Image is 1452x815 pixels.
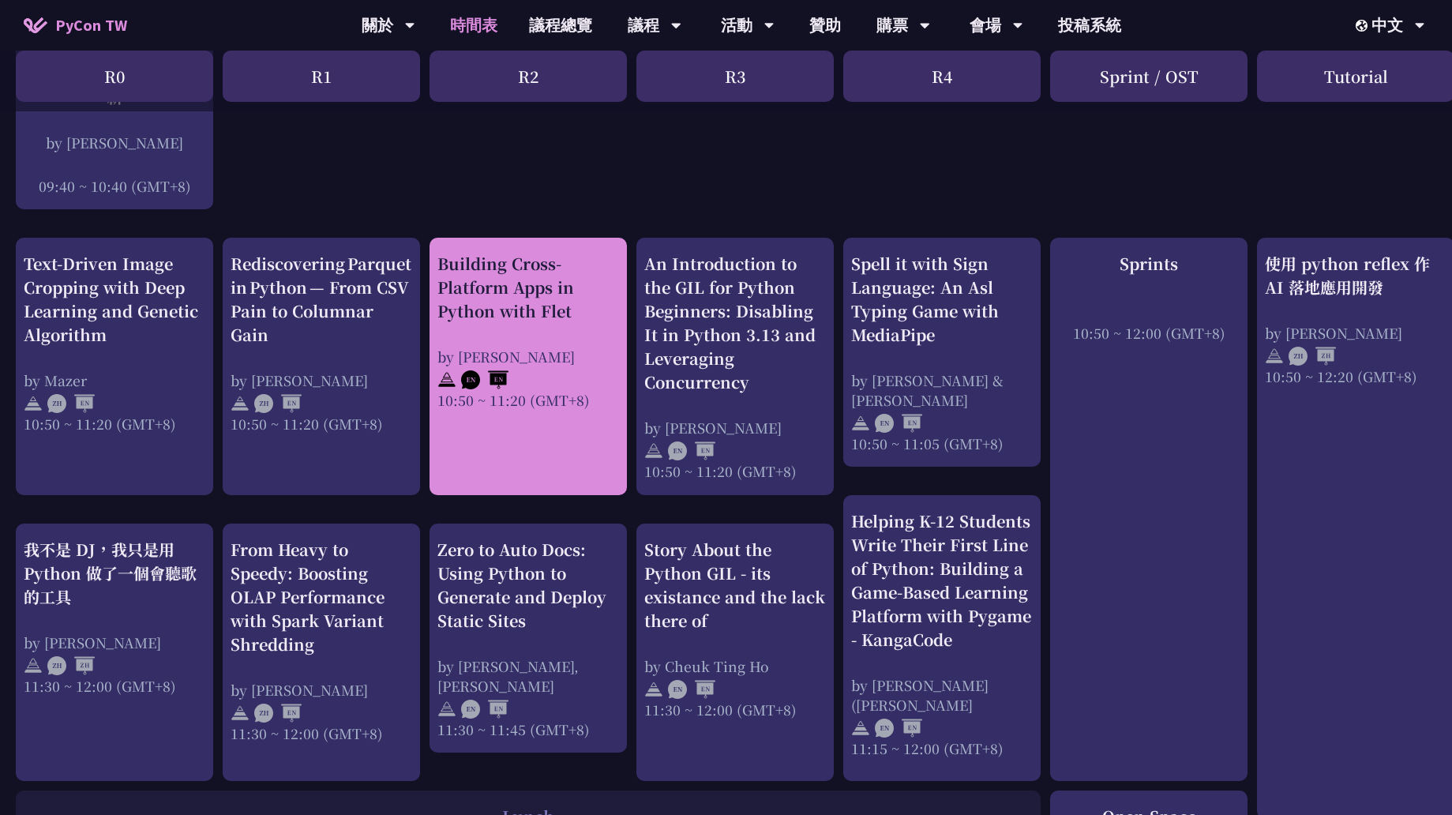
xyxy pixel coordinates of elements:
div: R4 [843,51,1041,102]
a: 使用 python reflex 作 AI 落地應用開發 by [PERSON_NAME] 10:50 ~ 12:20 (GMT+8) [1265,252,1446,806]
div: by [PERSON_NAME] [24,133,205,152]
img: ZHZH.38617ef.svg [1289,347,1336,366]
img: svg+xml;base64,PHN2ZyB4bWxucz0iaHR0cDovL3d3dy53My5vcmcvMjAwMC9zdmciIHdpZHRoPSIyNCIgaGVpZ2h0PSIyNC... [231,704,250,723]
a: 我不是 DJ，我只是用 Python 做了一個會聽歌的工具 by [PERSON_NAME] 11:30 ~ 12:00 (GMT+8) [24,538,205,768]
img: svg+xml;base64,PHN2ZyB4bWxucz0iaHR0cDovL3d3dy53My5vcmcvMjAwMC9zdmciIHdpZHRoPSIyNCIgaGVpZ2h0PSIyNC... [231,394,250,413]
img: svg+xml;base64,PHN2ZyB4bWxucz0iaHR0cDovL3d3dy53My5vcmcvMjAwMC9zdmciIHdpZHRoPSIyNCIgaGVpZ2h0PSIyNC... [437,700,456,719]
div: 11:30 ~ 12:00 (GMT+8) [231,723,412,743]
a: Helping K-12 Students Write Their First Line of Python: Building a Game-Based Learning Platform w... [851,509,1033,768]
div: 10:50 ~ 11:20 (GMT+8) [24,414,205,434]
div: R2 [430,51,627,102]
div: 10:50 ~ 11:20 (GMT+8) [644,461,826,481]
a: Story About the Python GIL - its existance and the lack there of by Cheuk Ting Ho 11:30 ~ 12:00 (... [644,538,826,768]
img: svg+xml;base64,PHN2ZyB4bWxucz0iaHR0cDovL3d3dy53My5vcmcvMjAwMC9zdmciIHdpZHRoPSIyNCIgaGVpZ2h0PSIyNC... [24,394,43,413]
div: Sprints [1058,252,1240,276]
div: R1 [223,51,420,102]
a: From Heavy to Speedy: Boosting OLAP Performance with Spark Variant Shredding by [PERSON_NAME] 11:... [231,538,412,768]
img: ZHEN.371966e.svg [254,394,302,413]
div: An Introduction to the GIL for Python Beginners: Disabling It in Python 3.13 and Leveraging Concu... [644,252,826,394]
div: 使用 python reflex 作 AI 落地應用開發 [1265,252,1446,299]
div: Rediscovering Parquet in Python — From CSV Pain to Columnar Gain [231,252,412,347]
img: ENEN.5a408d1.svg [668,441,715,460]
div: Text-Driven Image Cropping with Deep Learning and Genetic Algorithm [24,252,205,347]
div: 11:30 ~ 12:00 (GMT+8) [644,700,826,719]
img: svg+xml;base64,PHN2ZyB4bWxucz0iaHR0cDovL3d3dy53My5vcmcvMjAwMC9zdmciIHdpZHRoPSIyNCIgaGVpZ2h0PSIyNC... [644,680,663,699]
div: 11:30 ~ 12:00 (GMT+8) [24,676,205,696]
div: 10:50 ~ 12:20 (GMT+8) [1265,366,1446,386]
img: ZHEN.371966e.svg [47,394,95,413]
div: 11:15 ~ 12:00 (GMT+8) [851,738,1033,758]
a: 當科技走進球場：21世紀運動數據科技的發展與創新 by [PERSON_NAME] 09:40 ~ 10:40 (GMT+8) [24,38,205,196]
div: 09:40 ~ 10:40 (GMT+8) [24,176,205,196]
div: by [PERSON_NAME] [231,370,412,390]
div: by Mazer [24,370,205,390]
a: Text-Driven Image Cropping with Deep Learning and Genetic Algorithm by Mazer 10:50 ~ 11:20 (GMT+8) [24,252,205,482]
div: by [PERSON_NAME] [1265,323,1446,343]
div: R3 [636,51,834,102]
div: R0 [16,51,213,102]
img: svg+xml;base64,PHN2ZyB4bWxucz0iaHR0cDovL3d3dy53My5vcmcvMjAwMC9zdmciIHdpZHRoPSIyNCIgaGVpZ2h0PSIyNC... [437,370,456,389]
img: Locale Icon [1356,20,1371,32]
a: An Introduction to the GIL for Python Beginners: Disabling It in Python 3.13 and Leveraging Concu... [644,252,826,482]
img: ZHZH.38617ef.svg [47,656,95,675]
div: 10:50 ~ 11:20 (GMT+8) [437,390,619,410]
img: ENEN.5a408d1.svg [875,414,922,433]
div: 11:30 ~ 11:45 (GMT+8) [437,719,619,739]
a: PyCon TW [8,6,143,45]
div: by [PERSON_NAME], [PERSON_NAME] [437,656,619,696]
div: Story About the Python GIL - its existance and the lack there of [644,538,826,633]
img: ENEN.5a408d1.svg [668,680,715,699]
span: PyCon TW [55,13,127,37]
img: ENEN.5a408d1.svg [461,700,508,719]
div: by [PERSON_NAME] [644,418,826,438]
img: svg+xml;base64,PHN2ZyB4bWxucz0iaHR0cDovL3d3dy53My5vcmcvMjAwMC9zdmciIHdpZHRoPSIyNCIgaGVpZ2h0PSIyNC... [851,719,870,738]
a: Rediscovering Parquet in Python — From CSV Pain to Columnar Gain by [PERSON_NAME] 10:50 ~ 11:20 (... [231,252,412,482]
img: Home icon of PyCon TW 2025 [24,17,47,33]
div: Helping K-12 Students Write Their First Line of Python: Building a Game-Based Learning Platform w... [851,509,1033,652]
div: From Heavy to Speedy: Boosting OLAP Performance with Spark Variant Shredding [231,538,412,656]
div: Spell it with Sign Language: An Asl Typing Game with MediaPipe [851,252,1033,347]
img: svg+xml;base64,PHN2ZyB4bWxucz0iaHR0cDovL3d3dy53My5vcmcvMjAwMC9zdmciIHdpZHRoPSIyNCIgaGVpZ2h0PSIyNC... [24,656,43,675]
img: svg+xml;base64,PHN2ZyB4bWxucz0iaHR0cDovL3d3dy53My5vcmcvMjAwMC9zdmciIHdpZHRoPSIyNCIgaGVpZ2h0PSIyNC... [1265,347,1284,366]
div: 10:50 ~ 11:05 (GMT+8) [851,434,1033,453]
div: 10:50 ~ 12:00 (GMT+8) [1058,323,1240,343]
div: 10:50 ~ 11:20 (GMT+8) [231,414,412,434]
img: svg+xml;base64,PHN2ZyB4bWxucz0iaHR0cDovL3d3dy53My5vcmcvMjAwMC9zdmciIHdpZHRoPSIyNCIgaGVpZ2h0PSIyNC... [644,441,663,460]
a: Zero to Auto Docs: Using Python to Generate and Deploy Static Sites by [PERSON_NAME], [PERSON_NAM... [437,538,619,739]
img: ZHEN.371966e.svg [254,704,302,723]
div: Building Cross-Platform Apps in Python with Flet [437,252,619,323]
div: 我不是 DJ，我只是用 Python 做了一個會聽歌的工具 [24,538,205,609]
img: ENEN.5a408d1.svg [461,370,508,389]
div: by [PERSON_NAME] ([PERSON_NAME] [851,675,1033,715]
div: by [PERSON_NAME] [24,633,205,652]
img: ENEN.5a408d1.svg [875,719,922,738]
div: by [PERSON_NAME] [231,680,412,700]
img: svg+xml;base64,PHN2ZyB4bWxucz0iaHR0cDovL3d3dy53My5vcmcvMjAwMC9zdmciIHdpZHRoPSIyNCIgaGVpZ2h0PSIyNC... [851,414,870,433]
div: Sprint / OST [1050,51,1248,102]
a: Building Cross-Platform Apps in Python with Flet by [PERSON_NAME] 10:50 ~ 11:20 (GMT+8) [437,252,619,482]
div: by Cheuk Ting Ho [644,656,826,676]
div: by [PERSON_NAME] & [PERSON_NAME] [851,370,1033,410]
div: by [PERSON_NAME] [437,347,619,366]
a: Spell it with Sign Language: An Asl Typing Game with MediaPipe by [PERSON_NAME] & [PERSON_NAME] 1... [851,252,1033,453]
div: Zero to Auto Docs: Using Python to Generate and Deploy Static Sites [437,538,619,633]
